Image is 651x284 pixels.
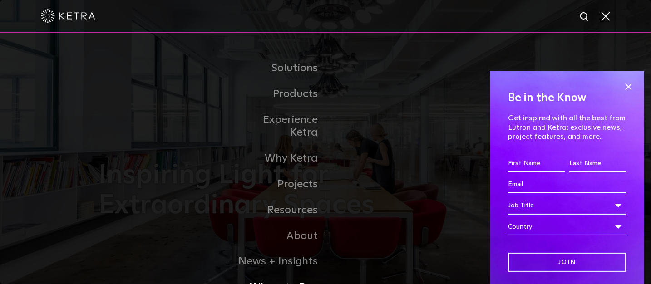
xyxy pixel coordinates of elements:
[569,155,626,172] input: Last Name
[508,218,626,235] div: Country
[232,81,325,107] a: Products
[232,146,325,171] a: Why Ketra
[232,55,325,81] a: Solutions
[579,11,591,23] img: search icon
[232,171,325,197] a: Projects
[508,113,626,142] p: Get inspired with all the best from Lutron and Ketra: exclusive news, project features, and more.
[508,155,565,172] input: First Name
[508,253,626,272] input: Join
[41,9,95,23] img: ketra-logo-2019-white
[232,223,325,249] a: About
[232,107,325,146] a: Experience Ketra
[508,197,626,214] div: Job Title
[508,89,626,107] h4: Be in the Know
[508,176,626,193] input: Email
[232,197,325,223] a: Resources
[232,249,325,274] a: News + Insights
